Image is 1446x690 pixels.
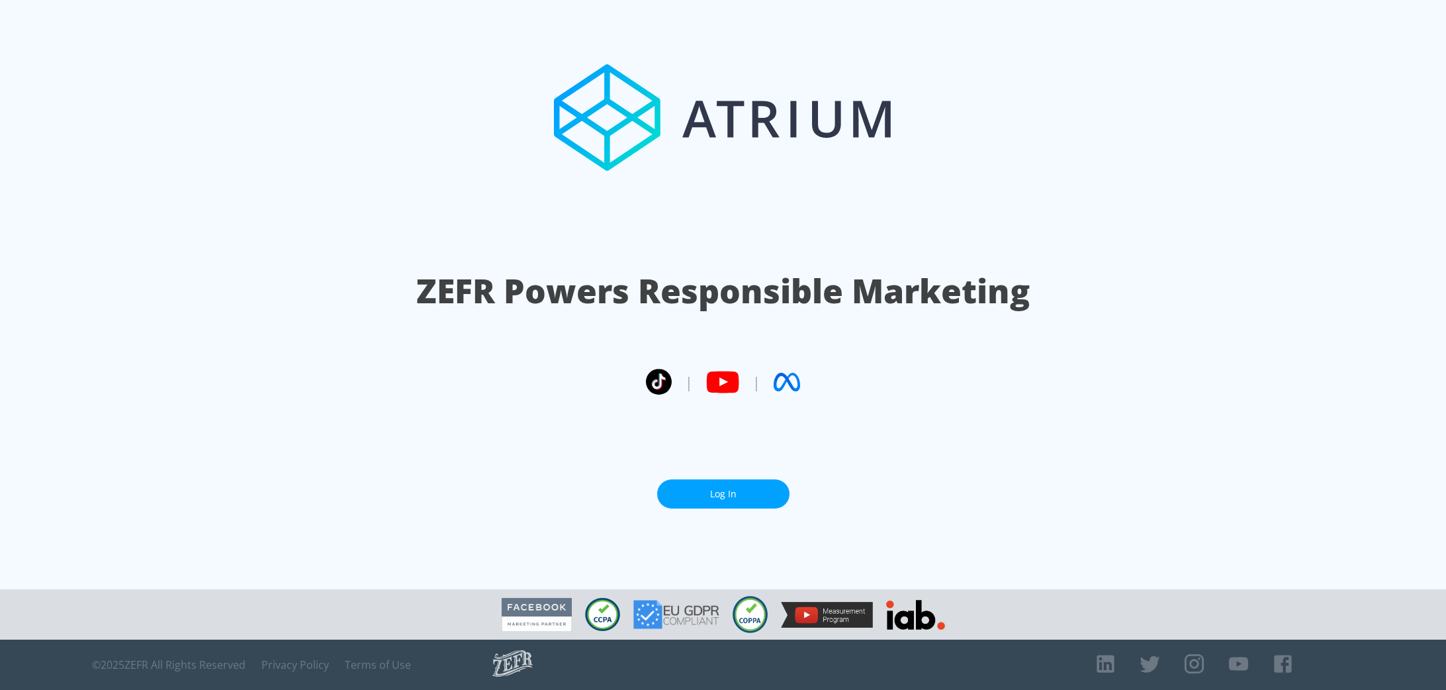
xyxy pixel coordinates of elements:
[657,479,790,509] a: Log In
[261,658,329,671] a: Privacy Policy
[685,372,693,392] span: |
[633,600,719,629] img: GDPR Compliant
[502,598,572,632] img: Facebook Marketing Partner
[886,600,945,630] img: IAB
[416,268,1030,314] h1: ZEFR Powers Responsible Marketing
[585,598,620,631] img: CCPA Compliant
[733,596,768,633] img: COPPA Compliant
[92,658,246,671] span: © 2025 ZEFR All Rights Reserved
[345,658,411,671] a: Terms of Use
[752,372,760,392] span: |
[781,602,873,628] img: YouTube Measurement Program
